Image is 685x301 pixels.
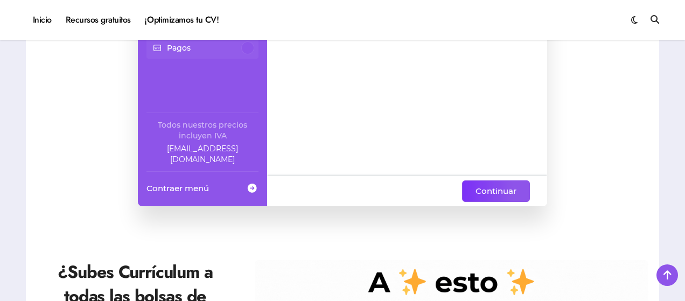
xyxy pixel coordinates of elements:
[167,43,191,53] p: Pagos
[59,5,138,34] a: Recursos gratuitos
[146,120,258,141] div: Todos nuestros precios incluyen IVA
[146,183,209,194] span: Contraer menú
[476,185,516,198] span: Continuar
[462,180,530,202] button: Continuar
[26,5,59,34] a: Inicio
[138,5,226,34] a: ¡Optimizamos tu CV!
[146,143,258,165] a: Company email: ayuda@elhadadelasvacantes.com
